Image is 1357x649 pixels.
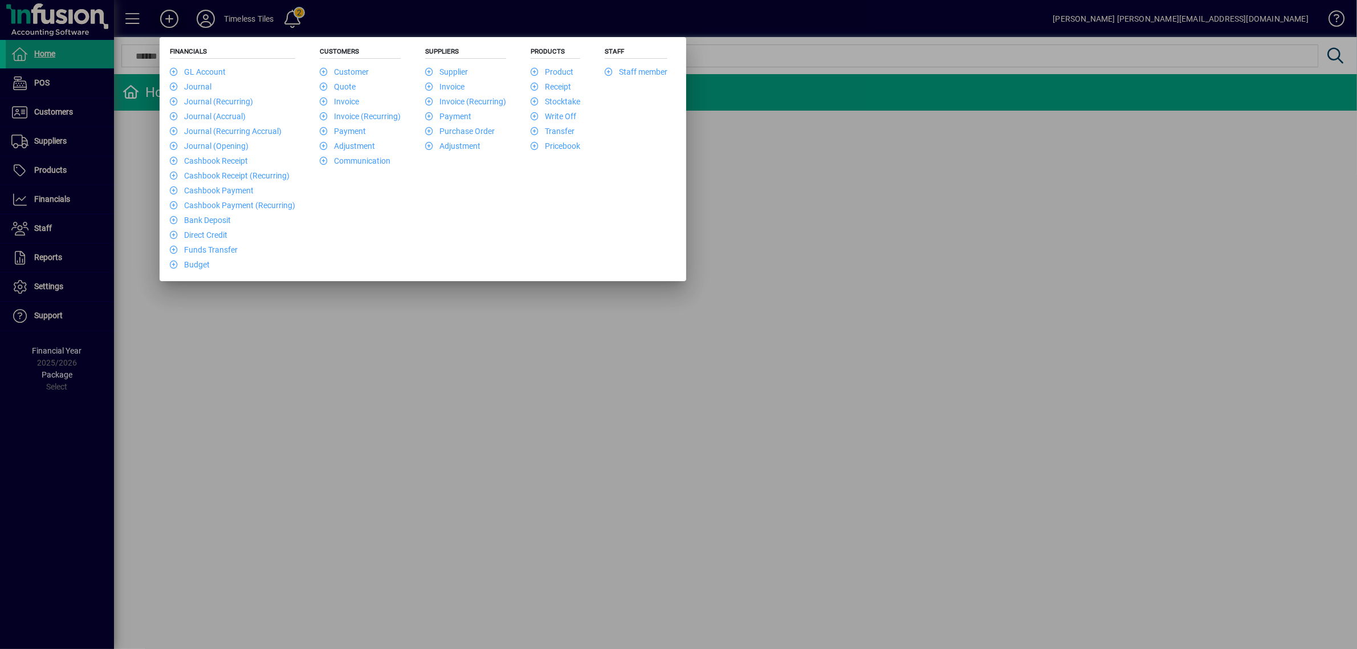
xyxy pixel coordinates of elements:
a: Budget [170,260,210,269]
a: Quote [320,82,356,91]
a: Journal [170,82,211,91]
a: Bank Deposit [170,216,231,225]
a: Payment [425,112,471,121]
a: Purchase Order [425,127,495,136]
a: Pricebook [531,141,580,151]
h5: Suppliers [425,47,506,59]
a: GL Account [170,67,226,76]
a: Stocktake [531,97,580,106]
a: Receipt [531,82,571,91]
a: Communication [320,156,390,165]
h5: Staff [605,47,667,59]
a: Invoice [425,82,464,91]
a: Product [531,67,573,76]
a: Journal (Opening) [170,141,248,151]
a: Payment [320,127,366,136]
a: Cashbook Receipt [170,156,248,165]
a: Journal (Accrual) [170,112,246,121]
a: Transfer [531,127,574,136]
a: Invoice [320,97,359,106]
a: Customer [320,67,369,76]
h5: Products [531,47,580,59]
a: Supplier [425,67,468,76]
a: Write Off [531,112,576,121]
a: Invoice (Recurring) [320,112,401,121]
a: Direct Credit [170,230,227,240]
a: Funds Transfer [170,245,238,254]
a: Cashbook Payment [170,186,254,195]
a: Invoice (Recurring) [425,97,506,106]
h5: Financials [170,47,295,59]
a: Cashbook Payment (Recurring) [170,201,295,210]
a: Journal (Recurring Accrual) [170,127,282,136]
h5: Customers [320,47,401,59]
a: Adjustment [425,141,480,151]
a: Cashbook Receipt (Recurring) [170,171,290,180]
a: Adjustment [320,141,375,151]
a: Staff member [605,67,667,76]
a: Journal (Recurring) [170,97,253,106]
